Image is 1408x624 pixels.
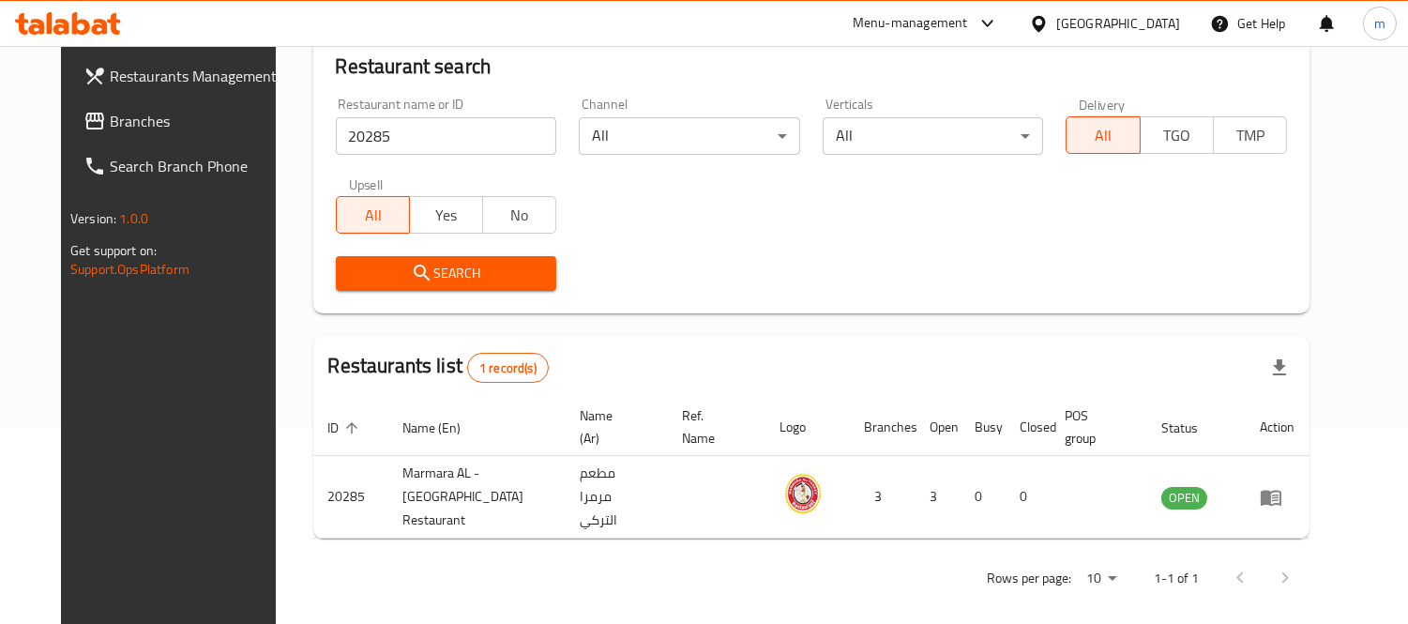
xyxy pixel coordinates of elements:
a: Search Branch Phone [68,144,296,189]
span: Yes [417,202,476,229]
span: TGO [1148,122,1206,149]
span: Branches [110,110,281,132]
img: Marmara AL -Turkey Restaurant [780,470,826,517]
div: Menu-management [853,12,968,35]
div: Rows per page: [1079,565,1124,593]
td: 0 [1005,456,1050,539]
button: TGO [1140,116,1214,154]
span: 1 record(s) [468,359,548,377]
input: Search for restaurant name or ID.. [336,117,557,155]
span: Name (En) [403,417,486,439]
span: TMP [1221,122,1279,149]
span: No [491,202,549,229]
span: ID [328,417,364,439]
th: Closed [1005,399,1050,456]
div: Menu [1260,486,1294,509]
td: 3 [849,456,915,539]
th: Logo [765,399,849,456]
th: Open [915,399,960,456]
td: مطعم مرمرا التركي [565,456,666,539]
span: Ref. Name [682,404,742,449]
button: All [336,196,410,234]
span: Get support on: [70,238,157,263]
button: TMP [1213,116,1287,154]
span: OPEN [1161,487,1207,509]
span: All [344,202,402,229]
button: No [482,196,556,234]
span: Search Branch Phone [110,155,281,177]
p: Rows per page: [987,567,1071,590]
th: Busy [960,399,1005,456]
span: Status [1161,417,1222,439]
label: Delivery [1079,98,1126,111]
span: Version: [70,206,116,231]
p: 1-1 of 1 [1154,567,1199,590]
span: Restaurants Management [110,65,281,87]
button: Search [336,256,557,291]
table: enhanced table [313,399,1310,539]
button: All [1066,116,1140,154]
td: 20285 [313,456,388,539]
a: Branches [68,99,296,144]
th: Action [1245,399,1310,456]
div: All [823,117,1044,155]
div: OPEN [1161,487,1207,510]
td: 3 [915,456,960,539]
a: Restaurants Management [68,53,296,99]
div: Export file [1257,345,1302,390]
button: Yes [409,196,483,234]
span: Search [351,262,542,285]
span: 1.0.0 [119,206,148,231]
span: All [1074,122,1132,149]
div: All [579,117,800,155]
th: Branches [849,399,915,456]
h2: Restaurants list [328,352,549,383]
span: POS group [1065,404,1124,449]
td: 0 [960,456,1005,539]
div: [GEOGRAPHIC_DATA] [1056,13,1180,34]
div: Total records count [467,353,549,383]
span: Name (Ar) [580,404,643,449]
td: Marmara AL -[GEOGRAPHIC_DATA] Restaurant [388,456,566,539]
h2: Restaurant search [336,53,1287,81]
label: Upsell [349,177,384,190]
span: m [1374,13,1385,34]
a: Support.OpsPlatform [70,257,189,282]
